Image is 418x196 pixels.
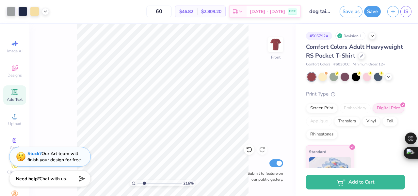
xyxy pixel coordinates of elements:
span: Comfort Colors Adult Heavyweight RS Pocket T-Shirt [306,43,403,60]
label: Submit to feature on our public gallery. [244,170,283,182]
div: Our Art team will finish your design for free. [27,151,82,163]
span: # 6030CC [333,62,349,67]
div: # 505792A [306,32,332,40]
span: Designs [8,73,22,78]
div: Rhinestones [306,130,338,139]
a: JS [400,6,411,17]
span: Clipart & logos [3,169,26,180]
button: Save as [340,6,362,17]
input: – – [146,6,172,17]
strong: Stuck? [27,151,41,157]
span: Greek [10,145,20,151]
div: Revision 1 [335,32,365,40]
img: Standard [309,157,351,189]
button: Add to Cart [306,175,405,189]
span: FREE [289,9,296,14]
span: Chat with us. [40,176,67,182]
div: Vinyl [362,116,380,126]
span: Upload [8,121,21,126]
div: Front [271,54,281,60]
img: Front [269,38,282,51]
span: Add Text [7,97,23,102]
input: Untitled Design [304,5,336,18]
span: $46.82 [179,8,193,15]
span: [DATE] - [DATE] [250,8,285,15]
div: Foil [382,116,398,126]
div: Digital Print [373,103,404,113]
span: Image AI [7,48,23,54]
span: Minimum Order: 12 + [353,62,385,67]
span: 216 % [183,180,194,186]
div: Applique [306,116,332,126]
span: $2,809.20 [201,8,221,15]
strong: Need help? [16,176,40,182]
div: Embroidery [340,103,371,113]
button: Save [364,6,381,17]
span: Standard [309,148,326,155]
div: Print Type [306,90,405,98]
span: Comfort Colors [306,62,330,67]
div: Screen Print [306,103,338,113]
div: Transfers [334,116,360,126]
span: JS [404,8,408,15]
